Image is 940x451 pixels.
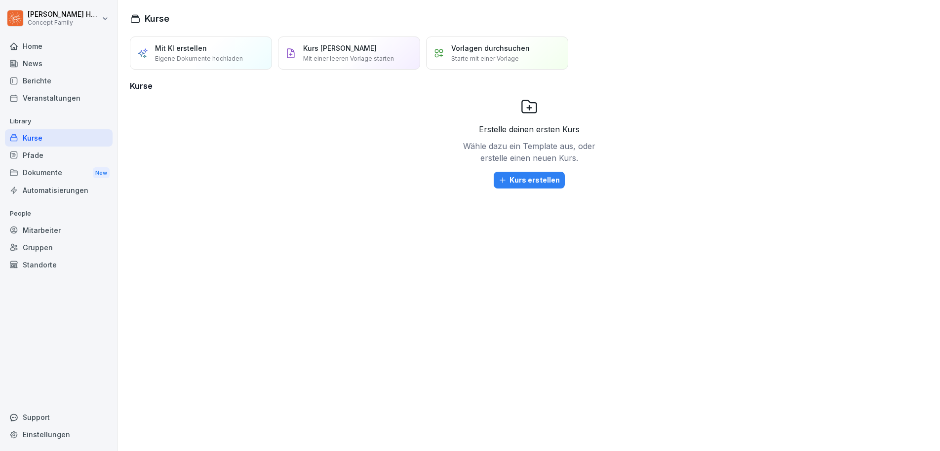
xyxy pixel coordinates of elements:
[5,256,113,273] a: Standorte
[5,147,113,164] a: Pfade
[5,89,113,107] a: Veranstaltungen
[5,38,113,55] a: Home
[451,54,519,63] p: Starte mit einer Vorlage
[28,10,100,19] p: [PERSON_NAME] Huttarsch
[5,129,113,147] a: Kurse
[303,43,377,53] p: Kurs [PERSON_NAME]
[479,123,580,135] p: Erstelle deinen ersten Kurs
[155,54,243,63] p: Eigene Dokumente hochladen
[303,54,394,63] p: Mit einer leeren Vorlage starten
[5,426,113,443] a: Einstellungen
[155,43,207,53] p: Mit KI erstellen
[5,182,113,199] a: Automatisierungen
[145,12,169,25] h1: Kurse
[5,239,113,256] a: Gruppen
[5,164,113,182] a: DokumenteNew
[5,72,113,89] a: Berichte
[5,164,113,182] div: Dokumente
[5,222,113,239] a: Mitarbeiter
[451,43,530,53] p: Vorlagen durchsuchen
[93,167,110,179] div: New
[499,175,560,186] div: Kurs erstellen
[5,206,113,222] p: People
[460,140,598,164] p: Wähle dazu ein Template aus, oder erstelle einen neuen Kurs.
[130,80,928,92] h3: Kurse
[5,409,113,426] div: Support
[5,55,113,72] a: News
[494,172,565,188] button: Kurs erstellen
[28,19,100,26] p: Concept Family
[5,113,113,129] p: Library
